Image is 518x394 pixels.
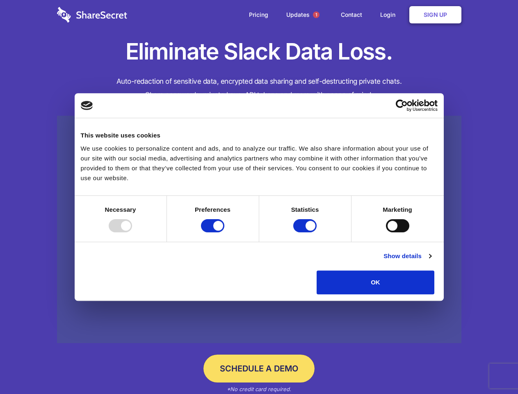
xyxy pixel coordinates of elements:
span: 1 [313,11,319,18]
strong: Necessary [105,206,136,213]
a: Contact [333,2,370,27]
img: logo-wordmark-white-trans-d4663122ce5f474addd5e946df7df03e33cb6a1c49d2221995e7729f52c070b2.svg [57,7,127,23]
a: Pricing [241,2,276,27]
a: Show details [383,251,431,261]
button: OK [317,270,434,294]
div: This website uses cookies [81,131,438,140]
a: Schedule a Demo [203,355,315,383]
em: *No credit card required. [227,386,291,392]
strong: Marketing [383,206,412,213]
div: We use cookies to personalize content and ads, and to analyze our traffic. We also share informat... [81,144,438,183]
img: logo [81,101,93,110]
strong: Statistics [291,206,319,213]
a: Wistia video thumbnail [57,116,461,344]
a: Sign Up [409,6,461,23]
a: Usercentrics Cookiebot - opens in a new window [366,99,438,112]
strong: Preferences [195,206,230,213]
a: Login [372,2,408,27]
h4: Auto-redaction of sensitive data, encrypted data sharing and self-destructing private chats. Shar... [57,75,461,102]
h1: Eliminate Slack Data Loss. [57,37,461,66]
